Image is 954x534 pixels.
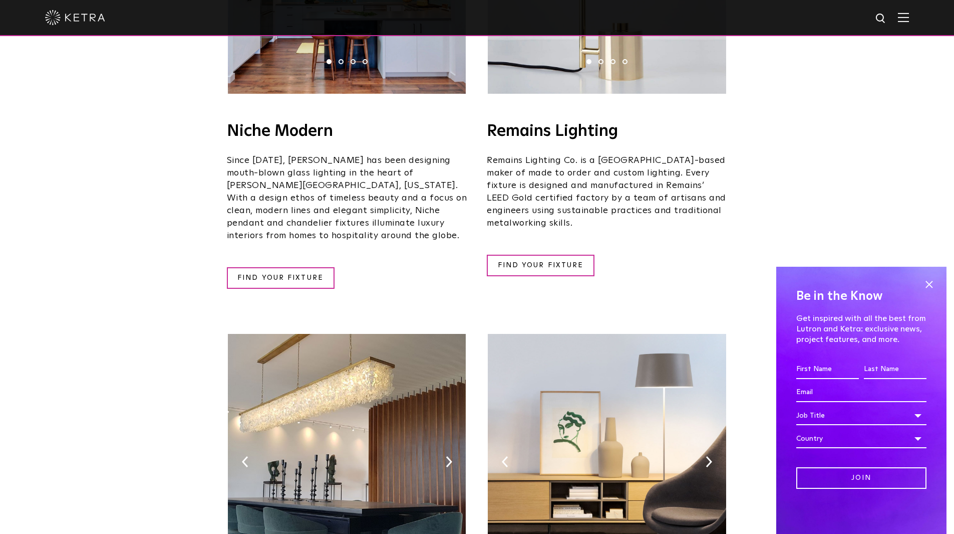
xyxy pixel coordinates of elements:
input: Email [796,383,926,402]
a: FIND YOUR FIXTURE [487,255,594,276]
p: Remains Lighting Co. is a [GEOGRAPHIC_DATA]-based maker of made to order and custom lighting. Eve... [487,154,727,230]
img: arrow-right-black.svg [446,456,452,467]
input: Last Name [864,360,926,379]
h4: Niche Modern [227,123,467,139]
img: arrow-right-black.svg [706,456,712,467]
img: search icon [875,13,887,25]
input: Join [796,467,926,489]
a: FIND YOUR FIXTURE [227,267,335,289]
img: ketra-logo-2019-white [45,10,105,25]
img: arrow-left-black.svg [242,456,248,467]
h4: Remains Lighting​ [487,123,727,139]
input: First Name [796,360,859,379]
h4: Be in the Know [796,287,926,306]
div: Job Title [796,406,926,425]
div: Country [796,429,926,448]
p: Get inspired with all the best from Lutron and Ketra: exclusive news, project features, and more. [796,313,926,344]
img: arrow-left-black.svg [502,456,508,467]
p: Since [DATE], [PERSON_NAME] has been designing mouth-blown glass lighting in the heart of [PERSON... [227,154,467,242]
img: Hamburger%20Nav.svg [898,13,909,22]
